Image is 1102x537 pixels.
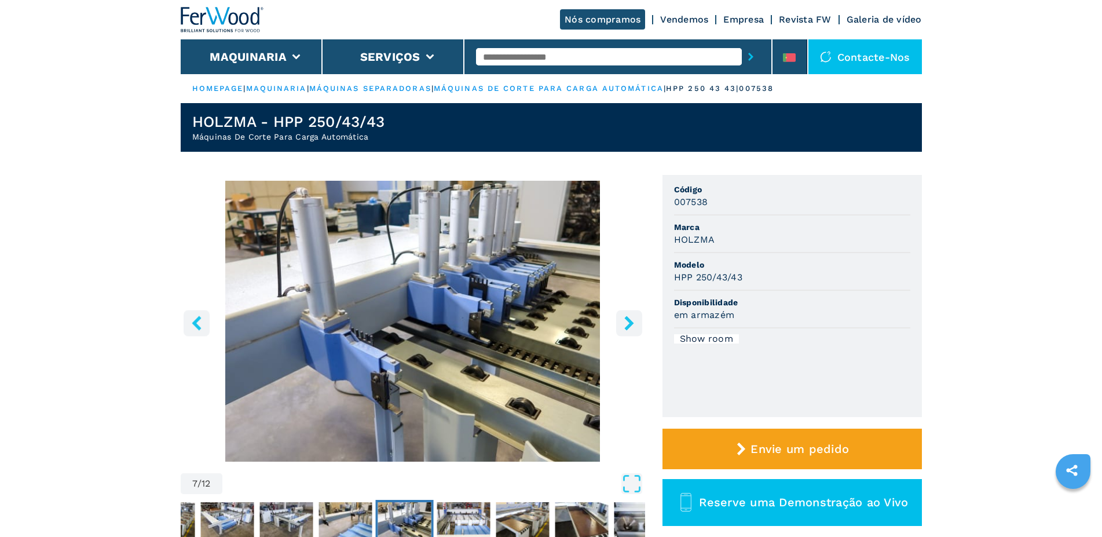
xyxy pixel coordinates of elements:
[307,84,309,93] span: |
[434,84,664,93] a: máquinas de corte para carga automática
[742,43,760,70] button: submit-button
[210,50,287,64] button: Maquinaria
[674,308,735,322] h3: em armazém
[662,429,922,469] button: Envie um pedido
[664,84,666,93] span: |
[309,84,431,93] a: máquinas separadoras
[192,112,385,131] h1: HOLZMA - HPP 250/43/43
[184,310,210,336] button: left-button
[1057,456,1086,485] a: sharethis
[202,479,211,488] span: 12
[225,473,642,494] button: Open Fullscreen
[662,479,922,526] button: Reserve uma Demonstração ao Vivo
[181,181,645,462] img: Máquinas De Corte Para Carga Automática HOLZMA HPP 250/43/43
[181,7,264,32] img: Ferwood
[674,297,910,308] span: Disponibilidade
[1053,485,1093,528] iframe: Chat
[197,479,202,488] span: /
[674,233,715,246] h3: HOLZMA
[820,51,832,63] img: Contacte-nos
[181,181,645,462] div: Go to Slide 7
[360,50,420,64] button: Serviços
[808,39,922,74] div: Contacte-nos
[192,84,244,93] a: HOMEPAGE
[723,14,764,25] a: Empresa
[666,83,739,94] p: hpp 250 43 43 |
[243,84,246,93] span: |
[699,495,908,509] span: Reserve uma Demonstração ao Vivo
[192,479,197,488] span: 7
[192,131,385,143] h2: Máquinas De Corte Para Carga Automática
[674,334,739,344] div: Show room
[847,14,922,25] a: Galeria de vídeo
[750,442,849,456] span: Envie um pedido
[674,195,708,209] h3: 007538
[674,271,742,284] h3: HPP 250/43/43
[246,84,307,93] a: maquinaria
[616,310,642,336] button: right-button
[660,14,708,25] a: Vendemos
[674,259,910,271] span: Modelo
[431,84,434,93] span: |
[674,184,910,195] span: Código
[779,14,832,25] a: Revista FW
[560,9,645,30] a: Nós compramos
[674,221,910,233] span: Marca
[739,83,774,94] p: 007538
